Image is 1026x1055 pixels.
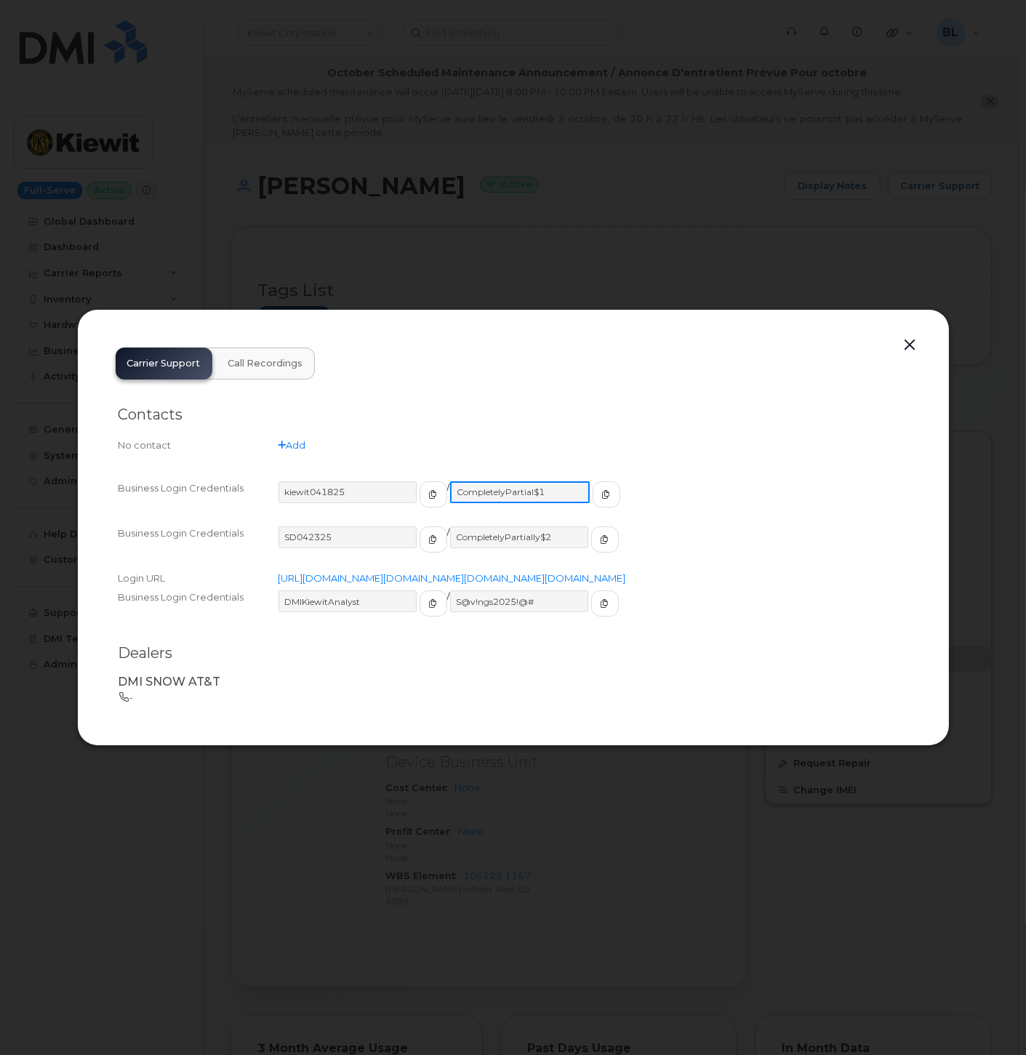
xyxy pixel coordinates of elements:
[963,992,1015,1044] iframe: Messenger Launcher
[119,674,908,691] p: DMI SNOW AT&T
[420,590,447,617] button: copy to clipboard
[278,590,908,630] div: /
[278,526,908,566] div: /
[278,481,908,521] div: /
[119,526,278,566] div: Business Login Credentials
[119,438,278,452] div: No contact
[119,406,908,424] h2: Contacts
[593,481,620,508] button: copy to clipboard
[420,526,447,553] button: copy to clipboard
[591,590,619,617] button: copy to clipboard
[119,590,278,630] div: Business Login Credentials
[119,644,908,662] h2: Dealers
[420,481,447,508] button: copy to clipboard
[119,691,908,705] p: -
[278,439,306,451] a: Add
[228,358,303,369] span: Call Recordings
[591,526,619,553] button: copy to clipboard
[278,572,626,584] a: [URL][DOMAIN_NAME][DOMAIN_NAME][DOMAIN_NAME][DOMAIN_NAME]
[119,481,278,521] div: Business Login Credentials
[119,571,278,585] div: Login URL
